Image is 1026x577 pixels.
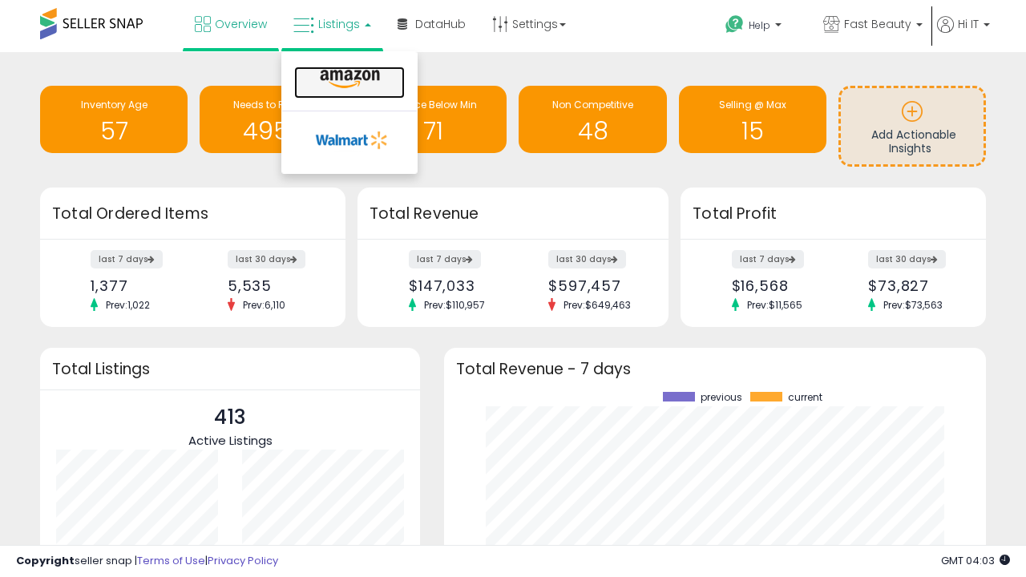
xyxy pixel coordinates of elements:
a: Inventory Age 57 [40,86,188,153]
span: Prev: 1,022 [98,298,158,312]
label: last 30 days [548,250,626,268]
a: Non Competitive 48 [519,86,666,153]
label: last 7 days [409,250,481,268]
h3: Total Listings [52,363,408,375]
strong: Copyright [16,553,75,568]
a: Needs to Reprice 4956 [200,86,347,153]
span: Fast Beauty [844,16,911,32]
span: Listings [318,16,360,32]
div: $147,033 [409,277,501,294]
div: 1,377 [91,277,180,294]
div: 5,535 [228,277,317,294]
a: Add Actionable Insights [841,88,984,164]
label: last 30 days [868,250,946,268]
span: DataHub [415,16,466,32]
span: current [788,392,822,403]
span: Add Actionable Insights [871,127,956,157]
h1: 48 [527,118,658,144]
label: last 7 days [732,250,804,268]
h3: Total Revenue [370,203,656,225]
span: Overview [215,16,267,32]
div: $16,568 [732,277,822,294]
div: $73,827 [868,277,958,294]
h1: 57 [48,118,180,144]
span: Needs to Reprice [233,98,314,111]
a: BB Price Below Min 71 [359,86,507,153]
div: $597,457 [548,277,640,294]
h3: Total Ordered Items [52,203,333,225]
span: previous [701,392,742,403]
label: last 30 days [228,250,305,268]
span: Help [749,18,770,32]
a: Help [713,2,809,52]
span: Non Competitive [552,98,633,111]
span: Prev: $110,957 [416,298,493,312]
label: last 7 days [91,250,163,268]
span: 2025-09-8 04:03 GMT [941,553,1010,568]
span: Active Listings [188,432,273,449]
a: Hi IT [937,16,990,52]
h1: 4956 [208,118,339,144]
div: seller snap | | [16,554,278,569]
span: Prev: $73,563 [875,298,951,312]
span: BB Price Below Min [389,98,477,111]
a: Terms of Use [137,553,205,568]
h3: Total Revenue - 7 days [456,363,974,375]
span: Inventory Age [81,98,147,111]
span: Prev: $649,463 [555,298,639,312]
span: Prev: 6,110 [235,298,293,312]
a: Privacy Policy [208,553,278,568]
span: Prev: $11,565 [739,298,810,312]
a: Selling @ Max 15 [679,86,826,153]
i: Get Help [725,14,745,34]
h3: Total Profit [693,203,974,225]
span: Selling @ Max [719,98,786,111]
p: 413 [188,402,273,433]
h1: 15 [687,118,818,144]
h1: 71 [367,118,499,144]
span: Hi IT [958,16,979,32]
